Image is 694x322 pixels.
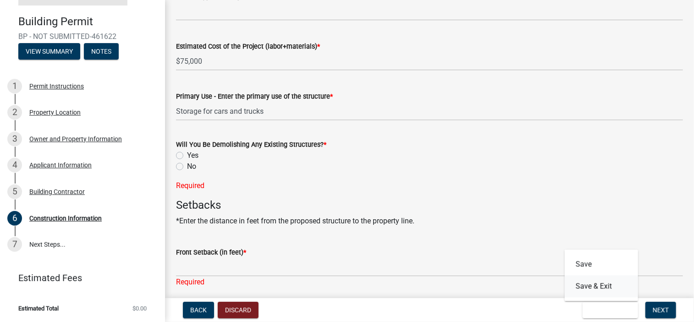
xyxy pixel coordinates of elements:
[7,132,22,146] div: 3
[565,275,638,297] button: Save & Exit
[29,189,85,195] div: Building Contractor
[590,306,625,314] span: Save & Exit
[176,250,246,256] label: Front Setback (in feet)
[7,211,22,226] div: 6
[18,305,59,311] span: Estimated Total
[565,250,638,301] div: Save & Exit
[187,150,198,161] label: Yes
[29,215,102,222] div: Construction Information
[84,43,119,60] button: Notes
[18,48,80,56] wm-modal-confirm: Summary
[176,277,683,288] div: Required
[7,269,150,287] a: Estimated Fees
[18,43,80,60] button: View Summary
[29,83,84,89] div: Permit Instructions
[7,158,22,172] div: 4
[84,48,119,56] wm-modal-confirm: Notes
[18,15,158,28] h4: Building Permit
[176,94,333,100] label: Primary Use - Enter the primary use of the structure
[187,161,196,172] label: No
[653,306,669,314] span: Next
[183,302,214,318] button: Back
[29,162,92,168] div: Applicant Information
[565,253,638,275] button: Save
[583,302,638,318] button: Save & Exit
[132,305,147,311] span: $0.00
[176,142,326,148] label: Will You Be Demolishing Any Existing Structures?
[7,105,22,120] div: 2
[7,237,22,252] div: 7
[176,180,683,191] div: Required
[29,109,81,116] div: Property Location
[176,216,683,227] p: *Enter the distance in feet from the proposed structure to the property line.
[7,79,22,94] div: 1
[18,32,147,41] span: BP - NOT SUBMITTED-461622
[176,199,683,212] h4: Setbacks
[7,184,22,199] div: 5
[645,302,676,318] button: Next
[176,44,320,50] label: Estimated Cost of the Project (labor+materials)
[218,302,259,318] button: Discard
[190,306,207,314] span: Back
[29,136,122,142] div: Owner and Property Information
